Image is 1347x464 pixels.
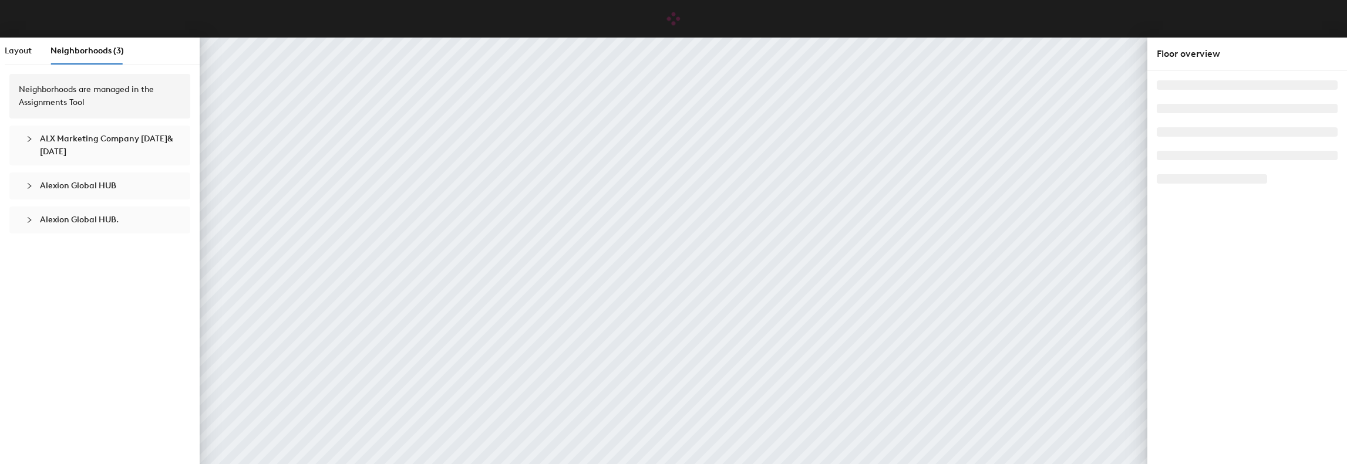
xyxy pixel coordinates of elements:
span: ALX Marketing Company [DATE]&[DATE] [40,134,173,157]
div: Floor overview [1157,47,1338,61]
span: collapsed [26,216,33,223]
span: collapsed [26,136,33,143]
div: Alexion Global HUB [19,172,181,199]
span: collapsed [26,182,33,189]
span: Neighborhoods (3) [50,46,124,56]
span: Alexion Global HUB [40,181,116,191]
span: Layout [5,46,32,56]
span: Alexion Global HUB. [40,215,119,225]
div: Neighborhoods are managed in the Assignments Tool [19,83,181,109]
div: ALX Marketing Company [DATE]&[DATE] [19,126,181,165]
div: Alexion Global HUB. [19,206,181,233]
